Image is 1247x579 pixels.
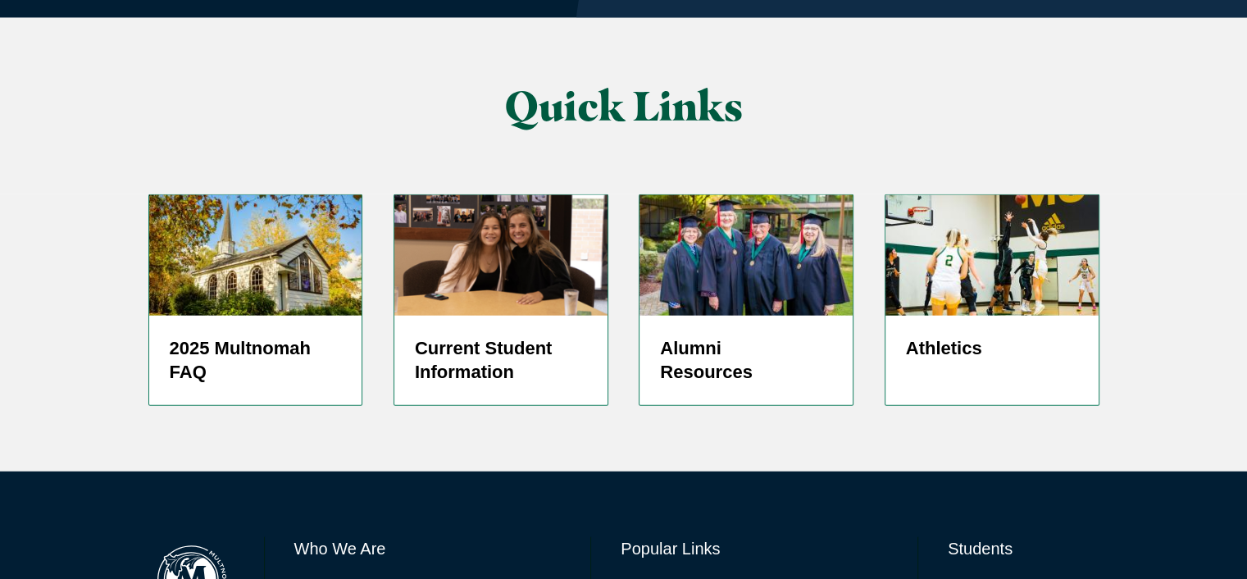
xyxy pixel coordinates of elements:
[639,194,853,406] a: 50 Year Alumni 2019 Alumni Resources
[149,195,362,315] img: Prayer Chapel in Fall
[394,195,608,315] img: screenshot-2024-05-27-at-1.37.12-pm
[948,537,1099,560] h6: Students
[170,336,342,385] h5: 2025 Multnomah FAQ
[660,336,832,385] h5: Alumni Resources
[394,194,608,406] a: screenshot-2024-05-27-at-1.37.12-pm Current Student Information
[415,336,587,385] h5: Current Student Information
[148,194,363,406] a: Prayer Chapel in Fall 2025 Multnomah FAQ
[621,537,888,560] h6: Popular Links
[294,537,562,560] h6: Who We Are
[885,195,1099,315] img: WBBALL_WEB
[312,84,935,129] h2: Quick Links
[885,194,1099,406] a: Women's Basketball player shooting jump shot Athletics
[639,195,853,315] img: 50 Year Alumni 2019
[906,336,1078,361] h5: Athletics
